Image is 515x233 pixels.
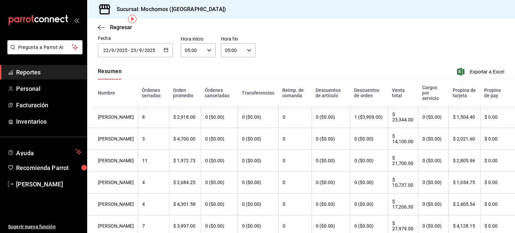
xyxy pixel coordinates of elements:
th: 0 ($0.00) [201,172,238,193]
img: Tooltip marker [128,15,136,23]
th: $ 1,504.40 [449,106,480,128]
th: 0 [278,106,311,128]
th: [PERSON_NAME] [87,128,138,150]
th: 0 ($0.00) [238,172,278,193]
th: Transferencias [238,79,278,106]
button: Resumen [98,68,122,79]
th: $ 0.00 [480,128,515,150]
th: 0 [278,128,311,150]
h3: Sucursal: Mochomos ([GEOGRAPHIC_DATA]) [111,5,226,13]
th: 0 ($0.00) [311,150,350,172]
th: [PERSON_NAME] [87,150,138,172]
span: / [142,48,144,53]
span: Inventarios [16,117,81,126]
th: 4 [138,172,169,193]
th: 0 ($0.00) [350,128,388,150]
th: $ 21,700.00 [388,150,418,172]
th: $ 2,805.96 [449,150,480,172]
th: 0 ($0.00) [418,193,449,215]
label: Hora inicio [181,37,216,41]
th: 0 ($0.00) [350,150,388,172]
th: Órdenes cerradas [138,79,169,106]
th: 0 ($0.00) [201,150,238,172]
th: 0 ($0.00) [201,193,238,215]
th: 1 ($3,909.00) [350,106,388,128]
th: $ 10,737.00 [388,172,418,193]
th: 0 ($0.00) [418,128,449,150]
span: / [136,48,138,53]
th: $ 1,654.75 [449,172,480,193]
span: / [109,48,111,53]
span: Recomienda Parrot [16,163,81,172]
input: Day [130,48,136,53]
th: $ 4,700.00 [169,128,201,150]
th: 0 [278,193,311,215]
th: $ 0.00 [480,193,515,215]
th: 0 ($0.00) [418,150,449,172]
th: $ 2,405.54 [449,193,480,215]
th: Nombre [87,79,138,106]
input: Year [116,48,128,53]
th: 11 [138,150,169,172]
th: Descuentos de artículo [311,79,350,106]
button: Pregunta a Parrot AI [7,40,82,54]
th: 0 ($0.00) [311,128,350,150]
th: 0 ($0.00) [238,128,278,150]
th: $ 14,100.00 [388,128,418,150]
th: $ 2,684.25 [169,172,201,193]
th: 0 ($0.00) [418,106,449,128]
th: $ 17,206.30 [388,193,418,215]
th: 4 [138,193,169,215]
th: 0 ($0.00) [311,172,350,193]
th: [PERSON_NAME] [87,172,138,193]
th: 0 ($0.00) [238,106,278,128]
input: Year [144,48,156,53]
th: Venta total [388,79,418,106]
th: 0 ($0.00) [238,193,278,215]
th: 0 [278,172,311,193]
th: 0 ($0.00) [350,193,388,215]
button: open_drawer_menu [74,17,79,23]
a: Pregunta a Parrot AI [5,49,82,56]
div: navigation tabs [98,68,122,79]
div: Fecha [98,35,173,42]
button: Regresar [98,24,132,31]
th: 0 ($0.00) [350,172,388,193]
th: 0 ($0.00) [311,106,350,128]
span: Reportes [16,68,81,77]
input: Month [139,48,142,53]
th: $ 2,918.00 [169,106,201,128]
span: Facturación [16,101,81,110]
th: 3 [138,128,169,150]
th: [PERSON_NAME] [87,106,138,128]
th: $ 2,021.60 [449,128,480,150]
th: 0 ($0.00) [418,172,449,193]
th: Descuentos de orden [350,79,388,106]
th: 8 [138,106,169,128]
th: $ 0.00 [480,172,515,193]
span: Regresar [110,24,132,31]
span: [PERSON_NAME] [16,180,81,189]
th: Órdenes canceladas [201,79,238,106]
th: $ 0.00 [480,150,515,172]
th: $ 4,301.58 [169,193,201,215]
th: 0 ($0.00) [311,193,350,215]
th: $ 0.00 [480,106,515,128]
label: Hora fin [221,37,256,41]
th: $ 1,972.73 [169,150,201,172]
span: Ayuda [16,148,73,156]
th: 0 [278,150,311,172]
th: 0 ($0.00) [201,128,238,150]
th: Propina de pay [480,79,515,106]
button: Exportar a Excel [458,68,504,76]
th: $ 23,344.00 [388,106,418,128]
span: / [114,48,116,53]
th: Reimp. de comanda [278,79,311,106]
span: Personal [16,84,81,93]
th: Propina de tarjeta [449,79,480,106]
span: - [128,48,130,53]
th: 0 ($0.00) [238,150,278,172]
th: 0 ($0.00) [201,106,238,128]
